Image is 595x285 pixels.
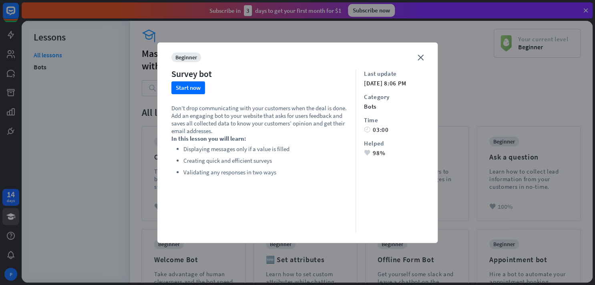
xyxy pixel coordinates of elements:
div: 03:00 [364,126,424,133]
div: [DATE] 8:06 PM [364,79,424,87]
div: Helped [364,139,424,147]
li: Displaying messages only if a value is filled [183,144,348,154]
div: Last update [364,70,424,77]
li: Creating quick and efficient surveys [183,156,348,166]
button: Open LiveChat chat widget [6,3,30,27]
li: Validating any responses in two ways [183,168,348,177]
p: Don’t drop communicating with your customers when the deal is done. Add an engaging bot to your w... [171,104,348,135]
div: beginner [171,53,201,62]
i: close [418,55,424,61]
div: 98% [364,149,424,157]
div: bots [364,103,424,110]
div: Category [364,93,424,101]
button: Start now [171,81,205,94]
i: time [364,127,370,133]
div: Survey bot [171,68,212,79]
div: Time [364,116,424,124]
i: heart [364,150,370,156]
strong: In this lesson you will learn: [171,135,246,142]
